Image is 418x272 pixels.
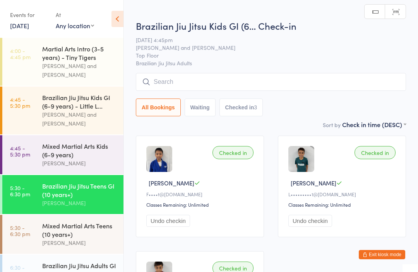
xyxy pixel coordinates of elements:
[42,93,117,110] div: Brazilian Jiu Jitsu Kids GI (6-9 years) - Little L...
[288,215,332,227] button: Undo checkin
[10,96,30,109] time: 4:45 - 5:30 pm
[10,224,30,237] time: 5:30 - 6:30 pm
[2,215,123,254] a: 5:30 -6:30 pmMixed Martial Arts Teens (10 years+)[PERSON_NAME]
[10,48,31,60] time: 4:00 - 4:45 pm
[42,142,117,159] div: Mixed Martial Arts Kids (6-9 years)
[42,61,117,79] div: [PERSON_NAME] and [PERSON_NAME]
[288,191,398,197] div: L•••••••••1@[DOMAIN_NAME]
[136,73,406,91] input: Search
[42,199,117,207] div: [PERSON_NAME]
[2,175,123,214] a: 5:30 -6:30 pmBrazilian Jiu Jitsu Teens GI (10 years+)[PERSON_NAME]
[42,221,117,238] div: Mixed Martial Arts Teens (10 years+)
[219,99,263,116] button: Checked in3
[291,179,336,187] span: [PERSON_NAME]
[136,19,406,32] h2: Brazilian Jiu Jitsu Kids GI (6… Check-in
[212,146,254,159] div: Checked in
[42,44,117,61] div: Martial Arts Intro (3-5 years) - Tiny Tigers
[136,51,394,59] span: Top Floor
[2,38,123,86] a: 4:00 -4:45 pmMartial Arts Intro (3-5 years) - Tiny Tigers[PERSON_NAME] and [PERSON_NAME]
[136,99,181,116] button: All Bookings
[10,145,30,157] time: 4:45 - 5:30 pm
[56,21,94,30] div: Any location
[359,250,405,259] button: Exit kiosk mode
[355,146,396,159] div: Checked in
[323,121,341,129] label: Sort by
[42,238,117,247] div: [PERSON_NAME]
[56,8,94,21] div: At
[146,215,190,227] button: Undo checkin
[288,201,398,208] div: Classes Remaining: Unlimited
[146,191,256,197] div: F••••t@[DOMAIN_NAME]
[185,99,216,116] button: Waiting
[42,182,117,199] div: Brazilian Jiu Jitsu Teens GI (10 years+)
[136,59,406,67] span: Brazilian Jiu Jitsu Adults
[42,110,117,128] div: [PERSON_NAME] and [PERSON_NAME]
[42,159,117,168] div: [PERSON_NAME]
[136,44,394,51] span: [PERSON_NAME] and [PERSON_NAME]
[2,135,123,174] a: 4:45 -5:30 pmMixed Martial Arts Kids (6-9 years)[PERSON_NAME]
[2,87,123,134] a: 4:45 -5:30 pmBrazilian Jiu Jitsu Kids GI (6-9 years) - Little L...[PERSON_NAME] and [PERSON_NAME]
[10,21,29,30] a: [DATE]
[342,120,406,129] div: Check in time (DESC)
[146,201,256,208] div: Classes Remaining: Unlimited
[10,8,48,21] div: Events for
[136,36,394,44] span: [DATE] 4:45pm
[254,104,257,110] div: 3
[146,146,172,172] img: image1736921186.png
[10,185,30,197] time: 5:30 - 6:30 pm
[149,179,194,187] span: [PERSON_NAME]
[288,146,314,172] img: image1741672418.png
